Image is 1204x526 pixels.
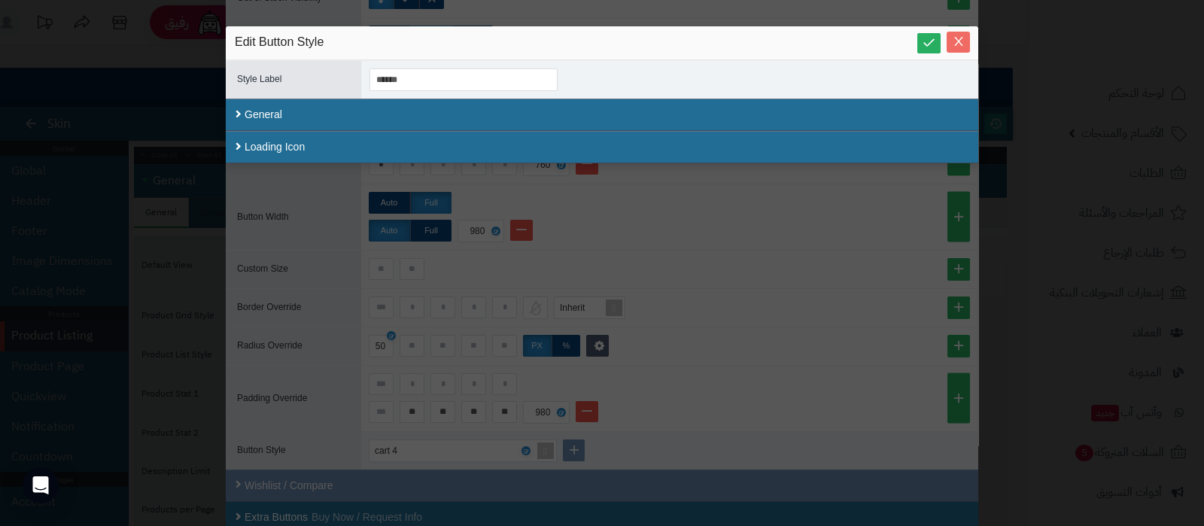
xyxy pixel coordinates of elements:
[226,131,978,163] div: Loading Icon
[237,74,281,84] span: Style Label
[23,467,59,503] div: Open Intercom Messenger
[947,32,970,53] button: Close
[226,99,978,131] div: General
[235,34,324,52] span: Edit Button Style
